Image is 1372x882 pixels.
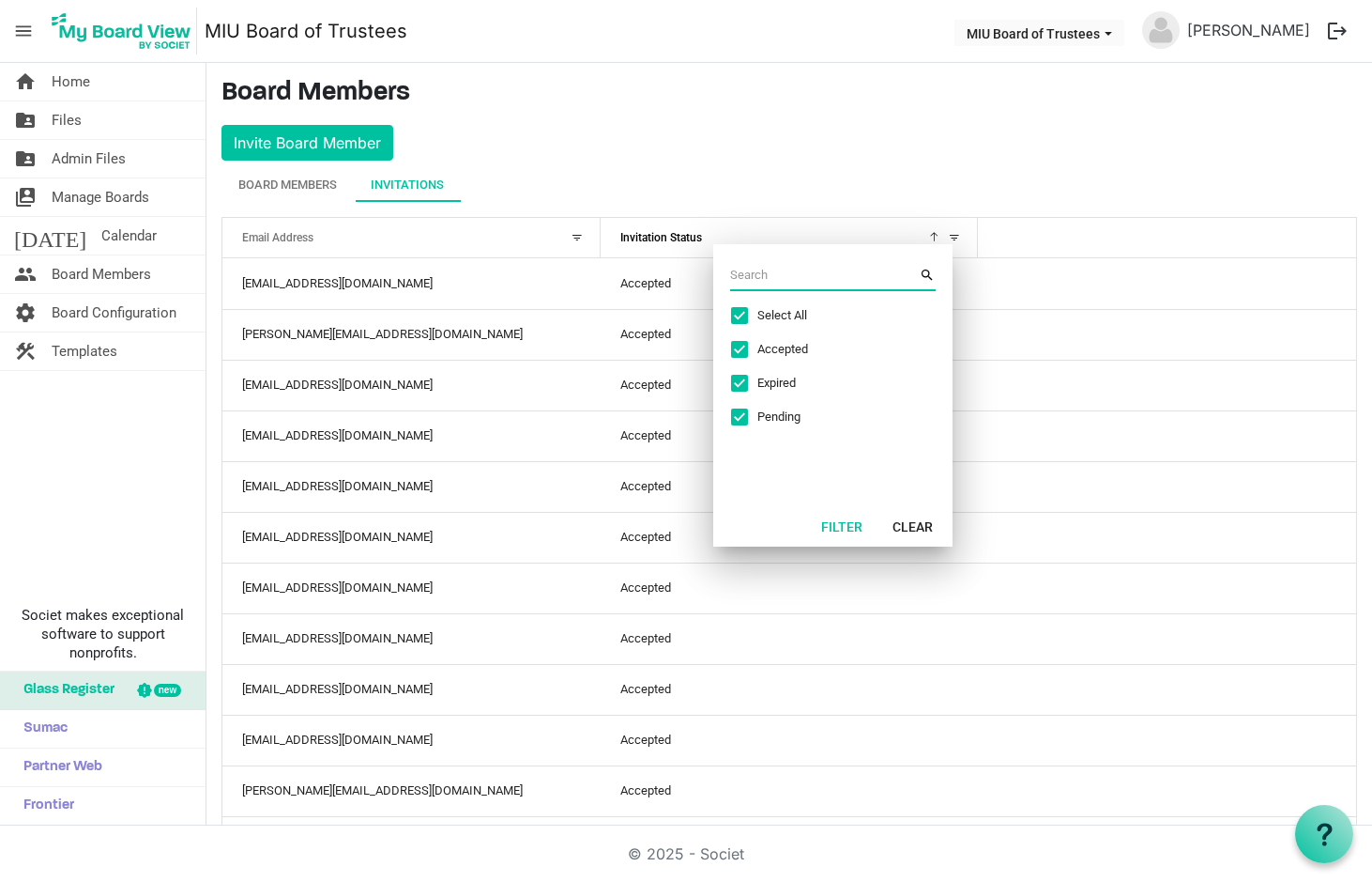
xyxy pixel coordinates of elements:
[14,140,37,178] span: folder_shared
[52,255,151,293] span: Board Members
[222,613,601,664] td: marhdavy@gmail.com column header Email Address
[46,8,205,54] a: My Board View Logo
[601,715,979,766] td: Accepted column header Invitation Status
[713,244,953,547] div: Excel filter dialog
[52,178,149,216] span: Manage Boards
[601,512,979,563] td: Accepted column header Invitation Status
[52,63,90,101] span: Home
[954,20,1124,46] button: MIU Board of Trustees dropdownbutton
[6,13,41,49] span: menu
[601,410,979,461] td: Accepted column header Invitation Status
[14,255,37,293] span: people
[221,78,1357,110] h3: Board Members
[601,613,979,664] td: Accepted column header Invitation Status
[14,787,74,825] span: Frontier
[14,217,86,255] span: [DATE]
[222,715,601,766] td: jfauerso@yahoo.com column header Email Address
[919,265,936,286] span: Search
[52,333,117,370] span: Templates
[8,606,197,662] span: Societ makes exceptional software to support nonprofits.
[757,341,898,358] span: Accepted
[14,294,37,332] span: settings
[52,140,126,178] span: Admin Files
[809,513,875,539] button: Filter
[154,684,181,697] div: new
[14,333,37,370] span: construction
[757,375,898,392] span: Expired
[222,816,601,867] td: nat@claremontcreek.com column header Email Address
[14,178,37,216] span: switch_account
[238,176,337,194] div: Board Members
[601,360,979,410] td: Accepted column header Invitation Status
[601,309,979,360] td: Accepted column header Invitation Status
[222,563,601,613] td: jhagelin@miu.edu column header Email Address
[221,125,393,161] button: Invite Board Member
[52,101,82,139] span: Files
[978,309,1356,360] td: is template cell column header
[757,307,898,324] span: Select All
[14,63,37,101] span: home
[978,258,1356,309] td: is template cell column header
[601,816,979,867] td: Accepted column header Invitation Status
[221,168,1357,202] div: tab-header
[14,749,102,786] span: Partner Web
[1180,11,1318,49] a: [PERSON_NAME]
[222,664,601,715] td: mcdimick@gmail.com column header Email Address
[730,261,919,289] input: Search
[242,231,313,244] span: Email Address
[757,409,898,426] span: Pending
[222,309,601,360] td: wynne@maharishi.net column header Email Address
[222,360,601,410] td: cking@miu.edu column header Email Address
[601,563,979,613] td: Accepted column header Invitation Status
[222,512,601,563] td: sankari@miu.edu column header Email Address
[978,816,1356,867] td: is template cell column header
[14,101,37,139] span: folder_shared
[1318,11,1357,51] button: logout
[978,715,1356,766] td: is template cell column header
[620,231,702,244] span: Invitation Status
[978,461,1356,512] td: is template cell column header
[978,664,1356,715] td: is template cell column header
[14,710,68,748] span: Sumac
[222,258,601,309] td: rajastanley@maharishi.net column header Email Address
[978,410,1356,461] td: is template cell column header
[601,664,979,715] td: Accepted column header Invitation Status
[628,844,744,863] a: © 2025 - Societ
[601,766,979,816] td: Accepted column header Invitation Status
[222,766,601,816] td: leon.gatys@gmail.com column header Email Address
[978,613,1356,664] td: is template cell column header
[978,512,1356,563] td: is template cell column header
[601,461,979,512] td: Accepted column header Invitation Status
[601,258,979,309] td: Accepted column header Invitation Status
[205,12,407,50] a: MIU Board of Trustees
[222,410,601,461] td: emalloy@miu.edu column header Email Address
[978,360,1356,410] td: is template cell column header
[978,766,1356,816] td: is template cell column header
[222,461,601,512] td: keithwallace108@gmail.com column header Email Address
[1142,11,1180,49] img: no-profile-picture.svg
[101,217,157,255] span: Calendar
[371,176,444,194] div: Invitations
[52,294,176,332] span: Board Configuration
[880,513,945,539] button: Clear
[46,8,197,54] img: My Board View Logo
[978,563,1356,613] td: is template cell column header
[14,672,114,709] span: Glass Register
